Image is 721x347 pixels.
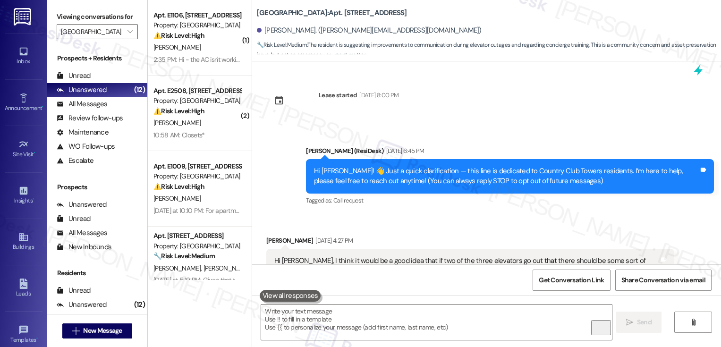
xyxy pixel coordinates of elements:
div: 2:35 PM: Hi - the AC isn't working properly on level 5. Thanks. [153,55,319,64]
div: Property: [GEOGRAPHIC_DATA] [153,171,241,181]
strong: 🔧 Risk Level: Medium [257,41,307,49]
a: Site Visit • [5,136,42,162]
span: : The resident is suggesting improvements to communication during elevator outages and regarding ... [257,40,721,60]
div: [PERSON_NAME]. ([PERSON_NAME][EMAIL_ADDRESS][DOMAIN_NAME]) [257,25,482,35]
div: Property: [GEOGRAPHIC_DATA] [153,20,241,30]
input: All communities [61,24,123,39]
div: [DATE] at 10:10 PM: For apartment E1009 [153,206,264,215]
div: (12) [132,83,147,97]
i:  [626,319,633,326]
label: Viewing conversations for [57,9,138,24]
div: Hi [PERSON_NAME], I think it would be a good idea that if two of the three elevators go out that ... [274,256,659,286]
textarea: To enrich screen reader interactions, please activate Accessibility in Grammarly extension settings [261,305,612,340]
div: Unanswered [57,300,107,310]
span: Get Conversation Link [539,275,604,285]
div: Unread [57,214,91,224]
span: [PERSON_NAME] [153,118,201,127]
span: New Message [83,326,122,336]
div: Tagged as: [306,194,714,207]
div: Apt. E1009, [STREET_ADDRESS] [153,161,241,171]
div: Lease started [319,90,357,100]
span: • [42,103,43,110]
div: [DATE] at 5:19 PM: Given that this is an expensive luxury property it seems a standard ask that g... [153,276,571,284]
div: Unread [57,286,91,296]
span: [PERSON_NAME] [153,43,201,51]
strong: ⚠️ Risk Level: High [153,182,204,191]
a: Buildings [5,229,42,254]
button: New Message [62,323,132,339]
span: [PERSON_NAME] [153,264,204,272]
a: Leads [5,276,42,301]
div: Property: [GEOGRAPHIC_DATA] [153,96,241,106]
button: Get Conversation Link [533,270,610,291]
div: 10:58 AM: Closets* [153,131,204,139]
div: [DATE] 4:27 PM [313,236,353,245]
i:  [690,319,697,326]
div: Prospects [47,182,147,192]
div: Unanswered [57,200,107,210]
i:  [127,28,133,35]
div: Property: [GEOGRAPHIC_DATA] [153,241,241,251]
div: [DATE] 8:00 PM [357,90,399,100]
div: Apt. E1106, [STREET_ADDRESS] [153,10,241,20]
strong: ⚠️ Risk Level: High [153,107,204,115]
div: Escalate [57,156,93,166]
div: Maintenance [57,127,109,137]
span: [PERSON_NAME] [153,194,201,203]
div: Apt. E2508, [STREET_ADDRESS] [153,86,241,96]
div: New Inbounds [57,242,111,252]
div: Residents [47,268,147,278]
i:  [72,327,79,335]
div: Hi [PERSON_NAME]! 👋 Just a quick clarification — this line is dedicated to Country Club Towers re... [314,166,699,186]
a: Insights • [5,183,42,208]
span: • [34,150,35,156]
button: Send [616,312,662,333]
div: Prospects + Residents [47,53,147,63]
strong: 🔧 Risk Level: Medium [153,252,215,260]
div: Review follow-ups [57,113,123,123]
div: WO Follow-ups [57,142,115,152]
img: ResiDesk Logo [14,8,33,25]
div: Unanswered [57,85,107,95]
div: Unread [57,71,91,81]
button: Share Conversation via email [615,270,712,291]
a: Inbox [5,43,42,69]
span: Send [637,317,652,327]
span: Call request [333,196,363,204]
div: Apt. [STREET_ADDRESS] [153,231,241,241]
div: (12) [132,297,147,312]
span: • [36,335,38,342]
b: [GEOGRAPHIC_DATA]: Apt. [STREET_ADDRESS] [257,8,407,18]
div: [DATE] 6:45 PM [384,146,424,156]
div: [PERSON_NAME] [266,236,674,249]
span: [PERSON_NAME] [203,264,250,272]
div: [PERSON_NAME] (ResiDesk) [306,146,714,159]
div: All Messages [57,99,107,109]
span: Share Conversation via email [621,275,705,285]
span: • [33,196,34,203]
div: All Messages [57,228,107,238]
strong: ⚠️ Risk Level: High [153,31,204,40]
